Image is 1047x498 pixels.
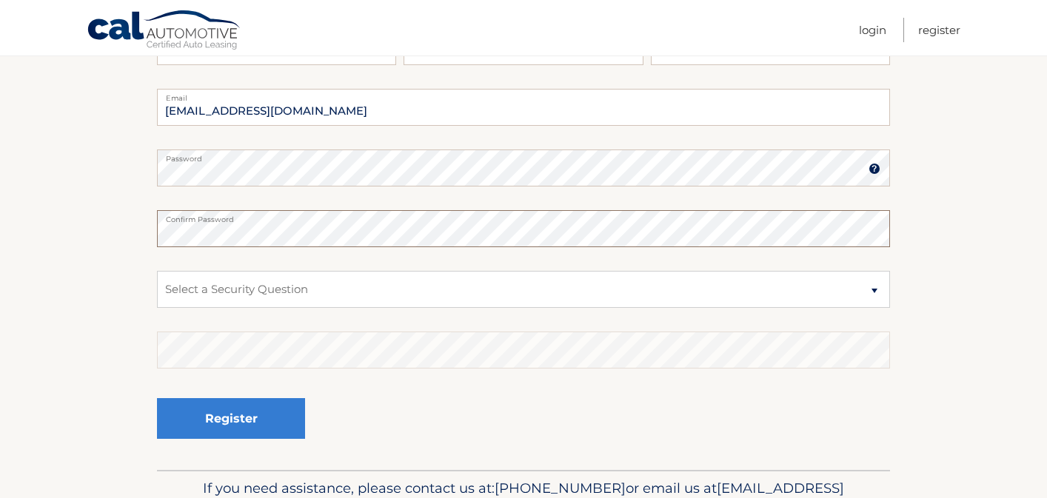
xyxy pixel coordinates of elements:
label: Confirm Password [157,210,890,222]
button: Register [157,398,305,439]
a: Login [859,18,886,42]
label: Password [157,149,890,161]
img: tooltip.svg [869,163,880,175]
input: Email [157,89,890,126]
a: Register [918,18,960,42]
a: Cal Automotive [87,10,242,53]
label: Email [157,89,890,101]
span: [PHONE_NUMBER] [495,480,626,497]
